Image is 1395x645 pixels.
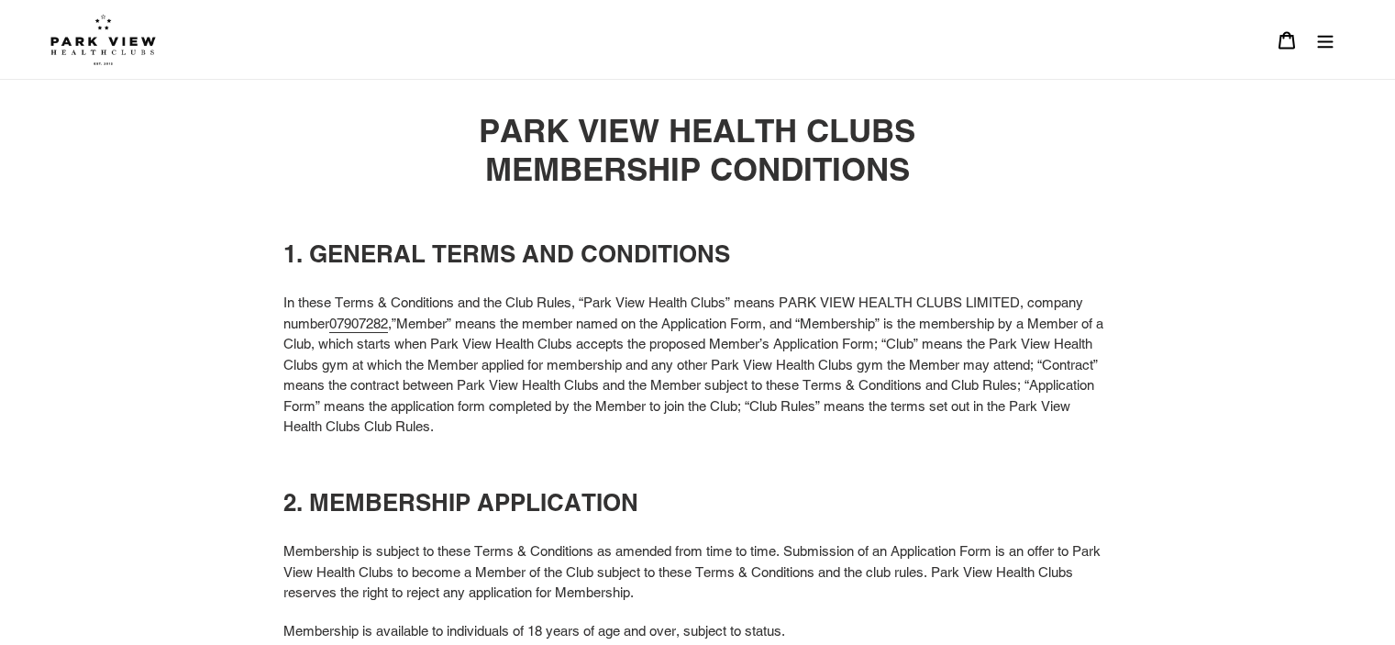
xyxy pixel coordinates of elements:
p: Membership is available to individuals of 18 years of age and over, subject to status. [283,621,1112,642]
p: In these Terms & Conditions and the Club Rules, “Park View Health Clubs” means PARK VIEW HEALTH C... [283,293,1112,438]
h1: PARK VIEW HEALTH CLUBS MEMBERSHIP CONDITIONS [283,112,1112,189]
img: Park view health clubs is a gym near you. [50,14,156,65]
h3: 1. GENERAL TERMS AND CONDITIONS [283,239,1112,268]
a: 07907282 [329,316,388,333]
button: Menu [1306,20,1345,60]
h3: 2. MEMBERSHIP APPLICATION [283,488,1112,517]
p: Membership is subject to these Terms & Conditions as amended from time to time. Submission of an ... [283,541,1112,604]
